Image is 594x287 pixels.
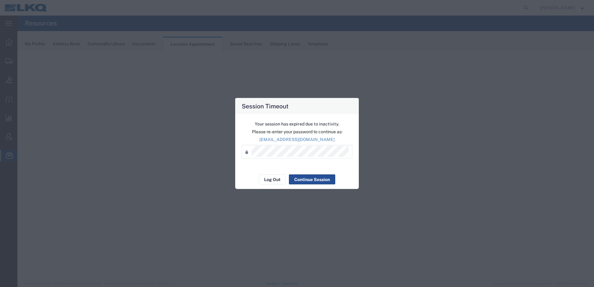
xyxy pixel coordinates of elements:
[259,175,286,184] button: Log Out
[242,121,352,127] p: Your session has expired due to inactivity.
[242,102,289,111] h4: Session Timeout
[242,136,352,143] p: [EMAIL_ADDRESS][DOMAIN_NAME]
[242,129,352,135] p: Please re-enter your password to continue as:
[289,175,335,184] button: Continue Session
